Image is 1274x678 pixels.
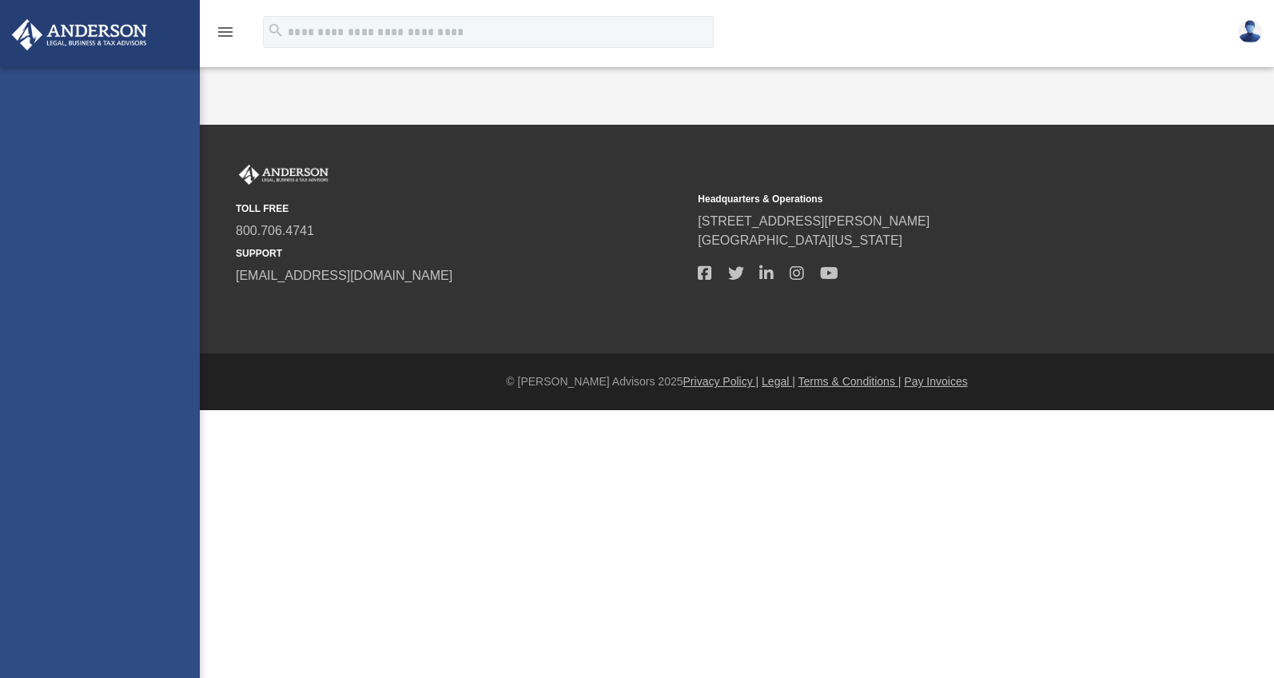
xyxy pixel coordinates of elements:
[698,233,902,247] a: [GEOGRAPHIC_DATA][US_STATE]
[236,201,687,216] small: TOLL FREE
[200,373,1274,390] div: © [PERSON_NAME] Advisors 2025
[216,22,235,42] i: menu
[216,30,235,42] a: menu
[1238,20,1262,43] img: User Pic
[267,22,285,39] i: search
[762,375,795,388] a: Legal |
[236,224,314,237] a: 800.706.4741
[904,375,967,388] a: Pay Invoices
[236,165,332,185] img: Anderson Advisors Platinum Portal
[236,246,687,261] small: SUPPORT
[683,375,759,388] a: Privacy Policy |
[698,192,1149,206] small: Headquarters & Operations
[236,269,452,282] a: [EMAIL_ADDRESS][DOMAIN_NAME]
[698,214,930,228] a: [STREET_ADDRESS][PERSON_NAME]
[798,375,902,388] a: Terms & Conditions |
[7,19,152,50] img: Anderson Advisors Platinum Portal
